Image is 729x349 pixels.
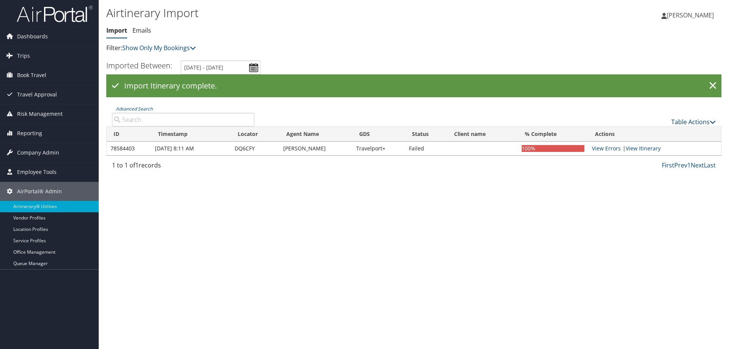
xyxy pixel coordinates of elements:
[107,127,151,142] th: ID: activate to sort column ascending
[17,104,63,123] span: Risk Management
[405,127,447,142] th: Status: activate to sort column ascending
[674,161,687,169] a: Prev
[588,142,721,155] td: |
[135,161,139,169] span: 1
[181,60,260,74] input: [DATE] - [DATE]
[106,60,172,71] h3: Imported Between:
[107,142,151,155] td: 78584403
[592,145,621,152] a: View errors
[231,142,279,155] td: DQ6CFY
[447,127,518,142] th: Client name: activate to sort column ascending
[671,118,716,126] a: Table Actions
[352,142,405,155] td: Travelport+
[17,124,42,143] span: Reporting
[151,127,231,142] th: Timestamp: activate to sort column ascending
[122,44,196,52] a: Show Only My Bookings
[17,66,46,85] span: Book Travel
[706,78,720,93] a: ×
[17,182,62,201] span: AirPortal® Admin
[151,142,231,155] td: [DATE] 8:11 AM
[279,127,352,142] th: Agent Name: activate to sort column ascending
[522,145,584,152] div: 100%
[279,142,352,155] td: [PERSON_NAME]
[691,161,704,169] a: Next
[106,74,721,97] div: Import Itinerary complete.
[106,43,516,53] p: Filter:
[661,4,721,27] a: [PERSON_NAME]
[518,127,588,142] th: % Complete: activate to sort column ascending
[106,5,516,21] h1: Airtinerary Import
[667,11,714,19] span: [PERSON_NAME]
[352,127,405,142] th: GDS: activate to sort column ascending
[17,163,57,182] span: Employee Tools
[626,145,661,152] a: View Itinerary Details
[662,161,674,169] a: First
[17,143,59,162] span: Company Admin
[405,142,447,155] td: Failed
[17,46,30,65] span: Trips
[704,161,716,169] a: Last
[112,161,254,174] div: 1 to 1 of records
[231,127,279,142] th: Locator: activate to sort column ascending
[17,85,57,104] span: Travel Approval
[687,161,691,169] a: 1
[133,26,151,35] a: Emails
[588,127,721,142] th: Actions
[17,27,48,46] span: Dashboards
[112,113,254,126] input: Advanced Search
[116,106,153,112] a: Advanced Search
[106,26,127,35] a: Import
[17,5,93,23] img: airportal-logo.png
